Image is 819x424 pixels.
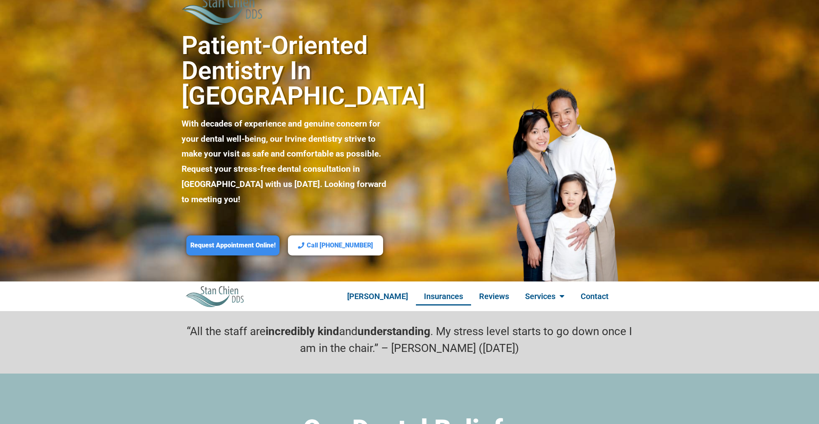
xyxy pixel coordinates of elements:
[471,287,517,305] a: Reviews
[190,241,276,250] span: Request Appointment Online!
[416,287,471,305] a: Insurances
[288,235,383,256] a: Call [PHONE_NUMBER]
[186,235,280,256] a: Request Appointment Online!
[307,241,373,250] span: Call [PHONE_NUMBER]
[322,287,633,305] nav: Menu
[186,285,245,307] img: Stan Chien DDS Best Irvine Dentist Logo
[358,325,430,338] strong: understanding
[266,325,339,338] strong: incredibly kind
[182,117,387,207] p: With decades of experience and genuine concern for your dental well-being, our Irvine dentistry s...
[339,287,416,305] a: [PERSON_NAME]
[182,323,637,357] p: “All the staff are and . My stress level starts to go down once I am in the chair.” – [PERSON_NAM...
[573,287,617,305] a: Contact
[517,287,573,305] a: Services
[182,33,387,109] h2: Patient-Oriented Dentistry in [GEOGRAPHIC_DATA]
